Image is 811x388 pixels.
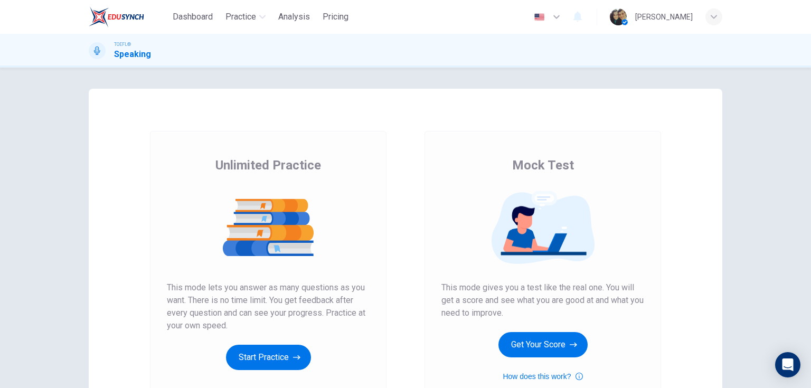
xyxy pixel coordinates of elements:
span: This mode gives you a test like the real one. You will get a score and see what you are good at a... [441,281,644,319]
div: [PERSON_NAME] [635,11,693,23]
h1: Speaking [114,48,151,61]
button: Practice [221,7,270,26]
img: Profile picture [610,8,627,25]
img: EduSynch logo [89,6,144,27]
span: Mock Test [512,157,574,174]
button: Pricing [318,7,353,26]
button: Analysis [274,7,314,26]
span: Practice [225,11,256,23]
span: Unlimited Practice [215,157,321,174]
span: TOEFL® [114,41,131,48]
button: How does this work? [503,370,582,383]
button: Get Your Score [498,332,588,357]
button: Dashboard [168,7,217,26]
a: EduSynch logo [89,6,168,27]
span: Pricing [323,11,348,23]
div: Open Intercom Messenger [775,352,800,377]
span: This mode lets you answer as many questions as you want. There is no time limit. You get feedback... [167,281,370,332]
span: Analysis [278,11,310,23]
span: Dashboard [173,11,213,23]
img: en [533,13,546,21]
button: Start Practice [226,345,311,370]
